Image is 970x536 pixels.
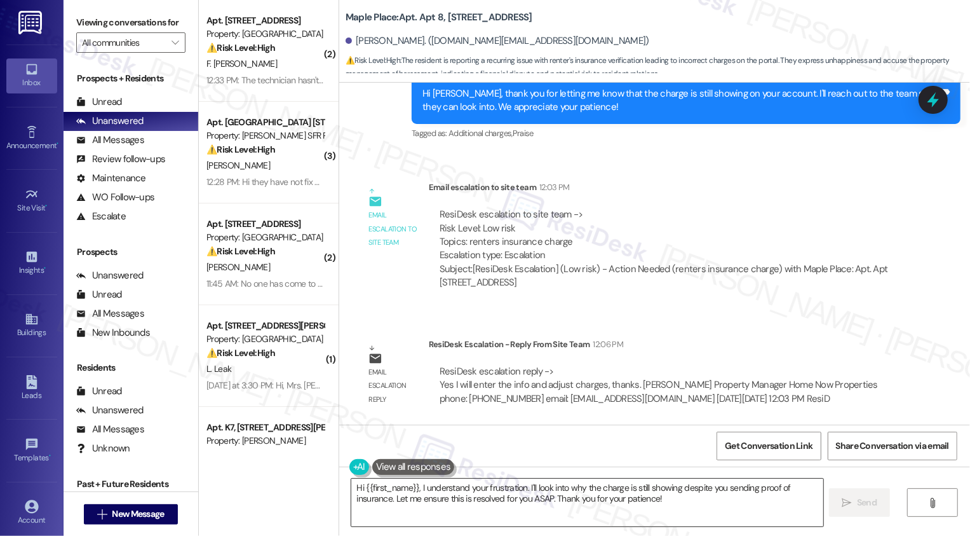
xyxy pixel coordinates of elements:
[206,421,324,434] div: Apt. K7, [STREET_ADDRESS][PERSON_NAME]
[76,326,150,340] div: New Inbounds
[206,231,324,244] div: Property: [GEOGRAPHIC_DATA]
[828,432,957,460] button: Share Conversation via email
[76,191,154,204] div: WO Follow-ups
[206,144,275,155] strong: ⚠️ Risk Level: High
[206,176,882,188] div: 12:28 PM: Hi they have not fix bathroom ceiling and water leaking in hallway guy said it leak out...
[57,139,58,148] span: •
[6,434,57,468] a: Templates •
[412,124,960,142] div: Tagged as:
[76,114,144,128] div: Unanswered
[429,338,907,355] div: ResiDesk Escalation - Reply From Site Team
[206,42,275,53] strong: ⚠️ Risk Level: High
[76,423,144,436] div: All Messages
[76,385,122,398] div: Unread
[206,58,277,69] span: F. [PERSON_NAME]
[206,363,231,375] span: L. Leak
[44,264,46,273] span: •
[448,128,513,139] span: Additional charges ,
[76,172,146,185] div: Maintenance
[829,488,891,517] button: Send
[76,13,185,32] label: Viewing conversations for
[84,504,178,525] button: New Message
[368,209,418,249] div: Email escalation to site team
[440,365,878,405] div: ResiDesk escalation reply -> Yes I will enter the info and adjust charges, thanks. [PERSON_NAME] ...
[76,307,144,320] div: All Messages
[112,507,164,521] span: New Message
[6,496,57,530] a: Account
[857,496,877,509] span: Send
[46,202,48,210] span: •
[206,245,275,257] strong: ⚠️ Risk Level: High
[206,319,324,333] div: Apt. [STREET_ADDRESS][PERSON_NAME]
[206,261,270,273] span: [PERSON_NAME]
[64,478,198,491] div: Past + Future Residents
[82,32,165,53] input: All communities
[18,11,44,34] img: ResiDesk Logo
[928,498,938,508] i: 
[206,27,324,41] div: Property: [GEOGRAPHIC_DATA]
[76,153,165,166] div: Review follow-ups
[206,278,448,289] div: 11:45 AM: No one has come to complete my maintenance request
[206,74,680,86] div: 12:33 PM: The technician hasn't arrived yet to fix the dishwasher. His scheduled arrival time was...
[351,479,823,526] textarea: Hi {{first_name}}, I understand your frustration. I'll look into why the charge is still showing ...
[64,361,198,375] div: Residents
[76,134,144,147] div: All Messages
[76,288,122,301] div: Unread
[49,451,51,460] span: •
[206,217,324,231] div: Apt. [STREET_ADDRESS]
[206,129,324,142] div: Property: [PERSON_NAME] SFR Portfolio
[97,509,107,519] i: 
[76,95,122,109] div: Unread
[422,87,940,114] div: Hi [PERSON_NAME], thank you for letting me know that the charge is still showing on your account....
[172,38,179,48] i: 
[346,11,532,24] b: Maple Place: Apt. Apt 8, [STREET_ADDRESS]
[429,181,907,198] div: Email escalation to site team
[206,14,324,27] div: Apt. [STREET_ADDRESS]
[440,208,896,263] div: ResiDesk escalation to site team -> Risk Level: Low risk Topics: renters insurance charge Escalat...
[725,439,812,453] span: Get Conversation Link
[76,404,144,417] div: Unanswered
[64,245,198,259] div: Prospects
[346,54,970,81] span: : The resident is reporting a recurring issue with renter's insurance verification leading to inc...
[368,366,418,406] div: Email escalation reply
[6,184,57,218] a: Site Visit •
[206,347,275,359] strong: ⚠️ Risk Level: High
[346,34,649,48] div: [PERSON_NAME]. ([DOMAIN_NAME][EMAIL_ADDRESS][DOMAIN_NAME])
[590,338,624,351] div: 12:06 PM
[76,442,130,455] div: Unknown
[76,269,144,282] div: Unanswered
[206,333,324,346] div: Property: [GEOGRAPHIC_DATA]
[346,55,400,65] strong: ⚠️ Risk Level: High
[836,439,949,453] span: Share Conversation via email
[6,246,57,280] a: Insights •
[6,371,57,406] a: Leads
[64,72,198,85] div: Prospects + Residents
[206,434,324,448] div: Property: [PERSON_NAME]
[842,498,852,508] i: 
[206,116,324,129] div: Apt. [GEOGRAPHIC_DATA] [STREET_ADDRESS]
[6,308,57,343] a: Buildings
[6,58,57,93] a: Inbox
[76,210,126,223] div: Escalate
[513,128,534,139] span: Praise
[536,181,570,194] div: 12:03 PM
[206,160,270,171] span: [PERSON_NAME]
[717,432,821,460] button: Get Conversation Link
[440,263,896,290] div: Subject: [ResiDesk Escalation] (Low risk) - Action Needed (renters insurance charge) with Maple P...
